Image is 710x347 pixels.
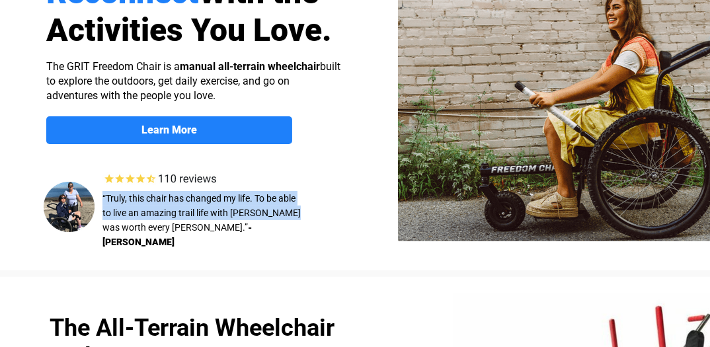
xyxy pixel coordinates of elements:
input: Get more information [47,319,161,344]
strong: Learn More [141,124,197,136]
span: “Truly, this chair has changed my life. To be able to live an amazing trail life with [PERSON_NAM... [102,193,301,233]
span: Activities You Love. [46,11,332,49]
a: Learn More [46,116,292,144]
span: The GRIT Freedom Chair is a built to explore the outdoors, get daily exercise, and go on adventur... [46,60,340,102]
strong: manual all-terrain wheelchair [180,60,320,73]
